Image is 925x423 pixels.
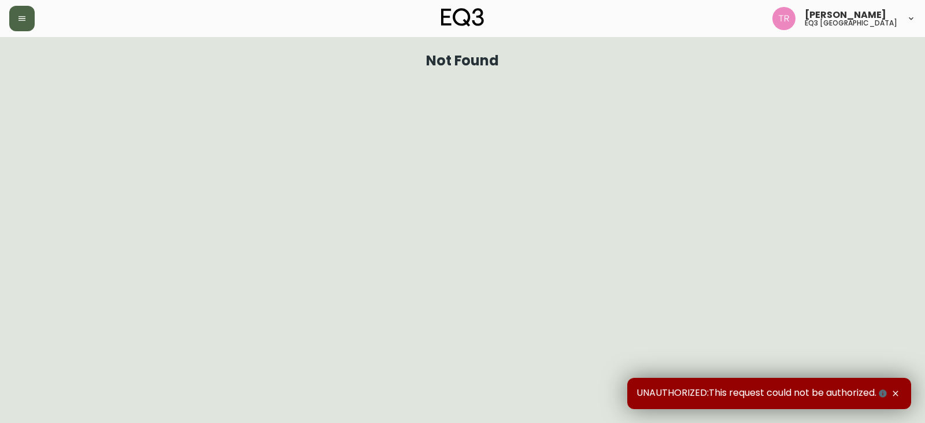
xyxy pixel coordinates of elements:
h5: eq3 [GEOGRAPHIC_DATA] [805,20,897,27]
span: UNAUTHORIZED:This request could not be authorized. [637,387,889,400]
img: logo [441,8,484,27]
img: 214b9049a7c64896e5c13e8f38ff7a87 [772,7,795,30]
span: [PERSON_NAME] [805,10,886,20]
h1: Not Found [426,56,499,66]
